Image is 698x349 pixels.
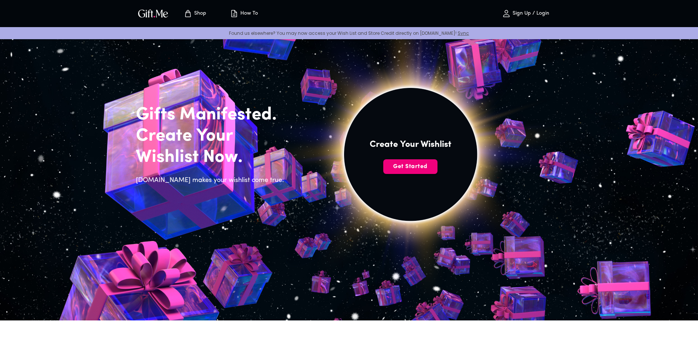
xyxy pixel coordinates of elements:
span: Get Started [383,163,437,171]
p: Shop [192,11,206,17]
button: GiftMe Logo [136,9,170,18]
button: Get Started [383,159,437,174]
a: Sync [458,30,469,36]
p: Sign Up / Login [511,11,549,17]
img: how-to.svg [230,9,239,18]
button: Sign Up / Login [489,2,562,25]
h6: [DOMAIN_NAME] makes your wishlist come true. [136,175,288,186]
h2: Gifts Manifested. [136,104,288,126]
img: hero_sun.png [246,6,575,319]
button: Store page [175,2,215,25]
img: GiftMe Logo [137,8,170,19]
h2: Wishlist Now. [136,147,288,168]
h4: Create Your Wishlist [370,139,451,151]
p: Found us elsewhere? You may now access your Wish List and Store Credit directly on [DOMAIN_NAME]! [6,30,692,36]
h2: Create Your [136,126,288,147]
p: How To [239,11,258,17]
button: How To [224,2,264,25]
